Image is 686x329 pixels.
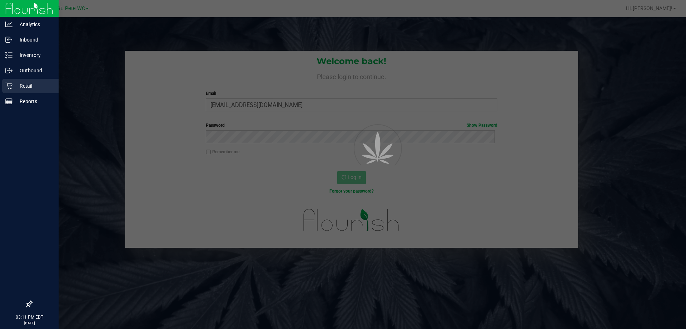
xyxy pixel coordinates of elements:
inline-svg: Inventory [5,52,13,59]
inline-svg: Outbound [5,67,13,74]
p: Outbound [13,66,55,75]
p: [DATE] [3,320,55,326]
p: Inbound [13,35,55,44]
inline-svg: Reports [5,98,13,105]
p: Inventory [13,51,55,59]
inline-svg: Analytics [5,21,13,28]
inline-svg: Retail [5,82,13,89]
p: 03:11 PM EDT [3,314,55,320]
p: Reports [13,97,55,106]
p: Retail [13,82,55,90]
p: Analytics [13,20,55,29]
inline-svg: Inbound [5,36,13,43]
